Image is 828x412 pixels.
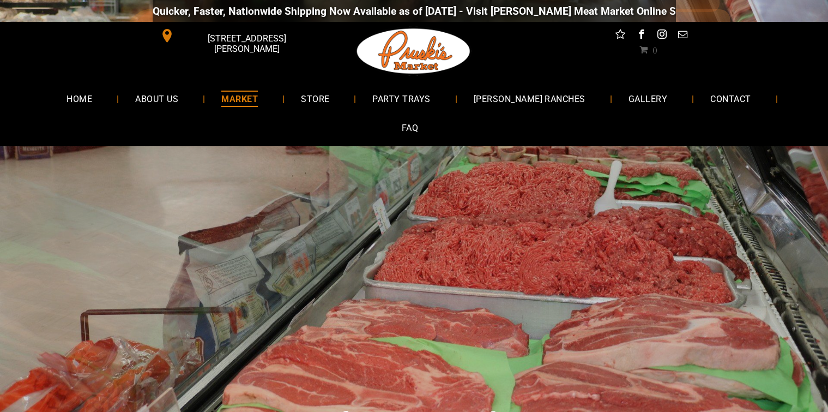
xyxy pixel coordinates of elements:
img: Pruski-s+Market+HQ+Logo2-1920w.png [355,22,473,81]
a: PARTY TRAYS [356,84,446,113]
a: facebook [634,27,648,44]
span: 0 [652,45,657,54]
a: STORE [285,84,346,113]
a: CONTACT [694,84,767,113]
a: [STREET_ADDRESS][PERSON_NAME] [153,27,319,44]
a: [PERSON_NAME] RANCHES [457,84,602,113]
span: [STREET_ADDRESS][PERSON_NAME] [176,28,317,59]
a: instagram [655,27,669,44]
a: FAQ [385,114,434,142]
a: email [675,27,690,44]
a: GALLERY [612,84,684,113]
a: Social network [613,27,627,44]
a: MARKET [205,84,274,113]
a: HOME [50,84,108,113]
a: ABOUT US [119,84,195,113]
